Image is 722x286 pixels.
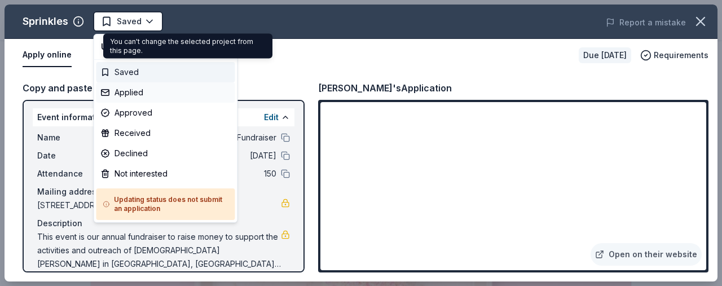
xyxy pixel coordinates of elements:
[96,123,235,143] div: Received
[103,195,228,213] h5: Updating status does not submit an application
[153,14,226,27] span: Annual Fundraiser
[96,37,235,57] div: Update status...
[96,143,235,164] div: Declined
[96,62,235,82] div: Saved
[96,82,235,103] div: Applied
[96,164,235,184] div: Not interested
[96,103,235,123] div: Approved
